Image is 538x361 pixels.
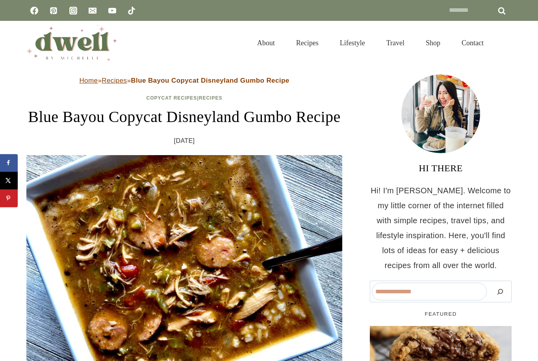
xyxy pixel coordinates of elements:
[26,25,117,61] img: DWELL by michelle
[329,29,376,57] a: Lifestyle
[147,95,197,101] a: Copycat Recipes
[174,135,195,147] time: [DATE]
[199,95,223,101] a: Recipes
[370,310,512,318] h5: FEATURED
[26,3,42,19] a: Facebook
[26,105,342,129] h1: Blue Bayou Copycat Disneyland Gumbo Recipe
[102,77,127,84] a: Recipes
[247,29,286,57] a: About
[79,77,98,84] a: Home
[124,3,139,19] a: TikTok
[451,29,494,57] a: Contact
[498,36,512,50] button: View Search Form
[376,29,415,57] a: Travel
[79,77,289,84] span: » »
[491,283,510,300] button: Search
[286,29,329,57] a: Recipes
[147,95,223,101] span: |
[247,29,494,57] nav: Primary Navigation
[415,29,451,57] a: Shop
[104,3,120,19] a: YouTube
[370,183,512,273] p: Hi! I'm [PERSON_NAME]. Welcome to my little corner of the internet filled with simple recipes, tr...
[46,3,61,19] a: Pinterest
[65,3,81,19] a: Instagram
[85,3,100,19] a: Email
[370,161,512,175] h3: HI THERE
[131,77,289,84] strong: Blue Bayou Copycat Disneyland Gumbo Recipe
